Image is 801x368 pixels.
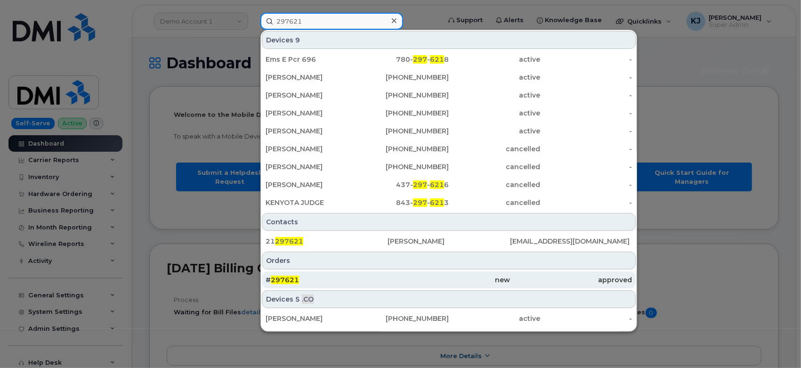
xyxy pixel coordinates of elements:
[262,123,636,139] a: [PERSON_NAME][PHONE_NUMBER]active-
[388,275,510,285] div: new
[541,180,632,189] div: -
[430,198,444,207] span: 621
[262,328,636,345] a: [PERSON_NAME][PHONE_NUMBER]active-
[541,198,632,207] div: -
[262,290,636,308] div: Devices
[266,237,388,246] div: 21
[266,55,357,64] div: Ems E Pcr 696
[449,108,541,118] div: active
[262,105,636,122] a: [PERSON_NAME][PHONE_NUMBER]active-
[413,180,427,189] span: 297
[357,144,449,154] div: [PHONE_NUMBER]
[262,176,636,193] a: [PERSON_NAME]437-297-6216cancelled-
[266,275,388,285] div: #
[266,180,357,189] div: [PERSON_NAME]
[541,108,632,118] div: -
[541,162,632,172] div: -
[357,73,449,82] div: [PHONE_NUMBER]
[266,126,357,136] div: [PERSON_NAME]
[449,144,541,154] div: cancelled
[266,90,357,100] div: [PERSON_NAME]
[541,73,632,82] div: -
[271,276,299,284] span: 297621
[266,144,357,154] div: [PERSON_NAME]
[449,198,541,207] div: cancelled
[266,198,357,207] div: KENYOTA JUDGE
[449,126,541,136] div: active
[357,55,449,64] div: 780- - 8
[262,233,636,250] a: 21297621[PERSON_NAME][EMAIL_ADDRESS][DOMAIN_NAME]
[295,35,300,45] span: 9
[262,194,636,211] a: KENYOTA JUDGE843-297-6213cancelled-
[541,126,632,136] div: -
[266,108,357,118] div: [PERSON_NAME]
[510,237,632,246] div: [EMAIL_ADDRESS][DOMAIN_NAME]
[388,237,510,246] div: [PERSON_NAME]
[449,314,541,323] div: active
[266,73,357,82] div: [PERSON_NAME]
[262,252,636,270] div: Orders
[262,51,636,68] a: Ems E Pcr 696780-297-6218active-
[262,158,636,175] a: [PERSON_NAME][PHONE_NUMBER]cancelled-
[541,55,632,64] div: -
[449,73,541,82] div: active
[449,55,541,64] div: active
[357,126,449,136] div: [PHONE_NUMBER]
[266,314,357,323] div: [PERSON_NAME]
[262,213,636,231] div: Contacts
[302,294,314,304] span: .CO
[357,108,449,118] div: [PHONE_NUMBER]
[357,314,449,323] div: [PHONE_NUMBER]
[449,162,541,172] div: cancelled
[430,55,444,64] span: 621
[262,271,636,288] a: #297621newapproved
[262,69,636,86] a: [PERSON_NAME][PHONE_NUMBER]active-
[449,90,541,100] div: active
[262,87,636,104] a: [PERSON_NAME][PHONE_NUMBER]active-
[357,162,449,172] div: [PHONE_NUMBER]
[262,140,636,157] a: [PERSON_NAME][PHONE_NUMBER]cancelled-
[357,90,449,100] div: [PHONE_NUMBER]
[430,180,444,189] span: 621
[413,55,427,64] span: 297
[262,31,636,49] div: Devices
[510,275,632,285] div: approved
[275,237,303,245] span: 297621
[266,162,357,172] div: [PERSON_NAME]
[541,144,632,154] div: -
[295,294,300,304] span: 5
[357,198,449,207] div: 843- - 3
[541,90,632,100] div: -
[449,180,541,189] div: cancelled
[357,180,449,189] div: 437- - 6
[541,314,632,323] div: -
[262,310,636,327] a: [PERSON_NAME][PHONE_NUMBER]active-
[413,198,427,207] span: 297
